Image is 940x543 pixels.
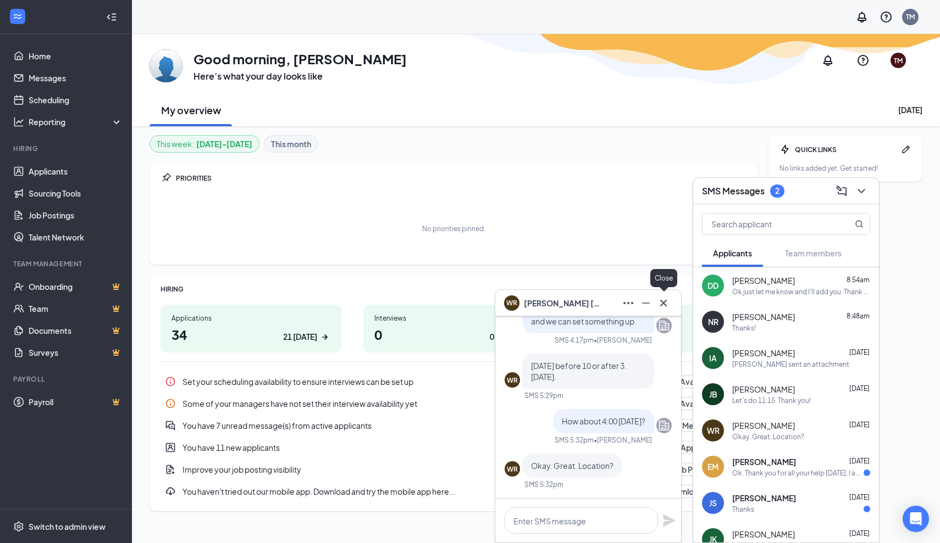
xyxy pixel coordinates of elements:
div: Switch to admin view [29,521,106,532]
a: Talent Network [29,226,123,248]
svg: Notifications [855,10,869,24]
svg: Bolt [779,144,790,155]
span: • [PERSON_NAME] [594,435,652,445]
div: Payroll [13,374,120,384]
span: [PERSON_NAME] [732,384,795,395]
span: [PERSON_NAME] [732,275,795,286]
svg: Pin [161,172,172,183]
div: Open Intercom Messenger [903,506,929,532]
div: 2 [775,186,779,195]
div: Team Management [13,259,120,268]
div: NR [708,316,718,327]
span: [PERSON_NAME] [732,311,795,322]
svg: UserEntity [165,442,176,453]
button: Review Job Postings [638,463,727,476]
button: Read Messages [655,419,727,432]
a: InfoSome of your managers have not set their interview availability yetSet AvailabilityPin [161,393,747,415]
div: Close [650,269,677,287]
svg: MagnifyingGlass [855,220,864,228]
div: SMS 5:32pm [555,435,594,445]
div: You have 11 new applicants [161,436,747,458]
span: Applicants [713,248,752,258]
svg: Info [165,376,176,387]
h3: Here’s what your day looks like [193,70,407,82]
span: • [PERSON_NAME] [594,335,652,345]
div: Set your scheduling availability to ensure interviews can be set up [161,371,747,393]
div: Ok just let me know and I'll add you. Thank you [732,287,870,296]
a: PayrollCrown [29,391,123,413]
div: You have 7 unread message(s) from active applicants [161,415,747,436]
span: [PERSON_NAME] [PERSON_NAME] [524,297,601,309]
a: Job Postings [29,204,123,226]
svg: Cross [657,296,670,310]
svg: Ellipses [622,296,635,310]
svg: QuestionInfo [856,54,870,67]
div: 0 [DATE] [490,331,519,343]
div: Let's do 11:15. Thank you! [732,396,811,405]
svg: ComposeMessage [835,184,848,198]
div: No priorities pinned. [422,224,485,233]
div: TM [906,12,915,21]
div: JS [709,497,717,508]
svg: Company [657,419,671,432]
div: WR [507,376,518,385]
b: [DATE] - [DATE] [196,138,252,150]
span: [DATE] [849,421,870,429]
span: [DATE] before 10 or after 3. [DATE]. [531,361,627,382]
h1: Good morning, [PERSON_NAME] [193,49,407,68]
button: Plane [662,514,676,527]
div: SMS 5:29pm [524,391,563,400]
div: No links added yet. Get started! [779,164,911,173]
div: PRIORITIES [176,173,747,183]
div: You have 7 unread message(s) from active applicants [183,420,648,431]
button: Minimize [637,294,655,312]
div: You have 11 new applicants [183,442,620,453]
div: Applications [172,314,330,323]
a: Scheduling [29,89,123,111]
span: 8:48am [847,312,870,320]
div: IA [709,352,717,363]
div: QUICK LINKS [795,145,896,154]
span: [PERSON_NAME] [732,348,795,359]
span: 8:54am [847,276,870,284]
div: Some of your managers have not set their interview availability yet [183,398,652,409]
a: DownloadYou haven't tried out our mobile app. Download and try the mobile app here...Download AppPin [161,480,747,502]
svg: QuestionInfo [880,10,893,24]
div: Okay. Great. Location? [732,432,804,441]
div: HIRING [161,284,747,294]
div: Thanks! [732,323,756,333]
a: Messages [29,67,123,89]
svg: Analysis [13,116,24,127]
button: Cross [655,294,672,312]
svg: Download [165,486,176,497]
span: Okay. Great. Location? [531,461,613,471]
a: DocumentAddImprove your job posting visibilityReview Job PostingsPin [161,458,747,480]
a: SurveysCrown [29,342,123,363]
input: Search applicant [703,214,833,234]
svg: Settings [13,521,24,532]
div: SMS 4:17pm [555,335,594,345]
svg: Company [657,319,671,332]
span: How about 4:00 [DATE]? [562,416,645,426]
span: [DATE] [849,457,870,465]
a: OnboardingCrown [29,276,123,298]
a: InfoSet your scheduling availability to ensure interviews can be set upAdd AvailabilityPin [161,371,747,393]
div: DD [707,280,718,291]
div: Interviews [374,314,533,323]
div: Hiring [13,144,120,153]
svg: Collapse [106,12,117,23]
div: WR [507,464,518,474]
div: Some of your managers have not set their interview availability yet [161,393,747,415]
span: [DATE] [849,384,870,393]
svg: DocumentAdd [165,464,176,475]
a: Interviews00 [DATE]ArrowRight [363,305,544,352]
div: Ok. Thank you for all your help [DATE]. I appreciate it. I look forward to seeing you [DATE] [732,468,864,478]
svg: DoubleChatActive [165,420,176,431]
button: ChevronDown [853,182,870,200]
span: Team members [785,248,842,258]
div: EM [707,461,718,472]
a: TeamCrown [29,298,123,320]
svg: WorkstreamLogo [12,11,23,22]
div: JB [709,389,717,400]
span: [DATE] [849,493,870,501]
